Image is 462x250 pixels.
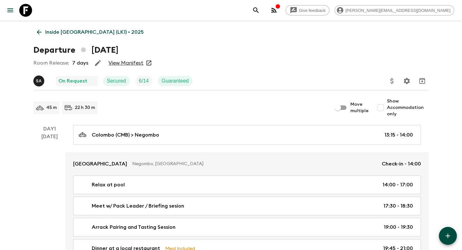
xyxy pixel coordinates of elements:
p: 14:00 - 17:00 [382,181,413,189]
a: [GEOGRAPHIC_DATA]Negombo, [GEOGRAPHIC_DATA]Check-in - 14:00 [65,152,429,175]
p: On Request [58,77,87,85]
a: Relax at pool14:00 - 17:00 [73,175,421,194]
p: Arrack Pairing and Tasting Session [92,223,175,231]
p: 19:00 - 19:30 [384,223,413,231]
a: Colombo (CMB) > Negombo13:15 - 14:00 [73,125,421,145]
p: Relax at pool [92,181,125,189]
h1: Departure [DATE] [33,44,118,57]
a: Inside [GEOGRAPHIC_DATA] (LK1) • 2025 [33,26,147,39]
p: 6 / 14 [139,77,149,85]
p: Day 1 [33,125,65,133]
span: Show Accommodation only [387,98,429,117]
p: Secured [107,77,126,85]
span: Suren Abeykoon [33,77,46,83]
p: 7 days [72,59,88,67]
span: Move multiple [350,101,369,114]
p: Guaranteed [162,77,189,85]
span: Give feedback [295,8,329,13]
button: Settings [400,75,413,87]
div: Trip Fill [135,76,153,86]
button: SA [33,76,46,86]
span: [PERSON_NAME][EMAIL_ADDRESS][DOMAIN_NAME] [342,8,454,13]
a: Give feedback [286,5,329,15]
a: View Manifest [108,60,143,66]
p: [GEOGRAPHIC_DATA] [73,160,127,168]
p: 22 h 30 m [75,104,95,111]
button: Archive (Completed, Cancelled or Unsynced Departures only) [416,75,429,87]
button: Update Price, Early Bird Discount and Costs [386,75,398,87]
p: Colombo (CMB) > Negombo [92,131,159,139]
p: Meet w/ Pack Leader / Briefing sesion [92,202,184,210]
p: S A [36,78,42,84]
p: Check-in - 14:00 [382,160,421,168]
button: search adventures [250,4,262,17]
a: Arrack Pairing and Tasting Session19:00 - 19:30 [73,218,421,237]
p: Negombo, [GEOGRAPHIC_DATA] [132,161,377,167]
p: 45 m [46,104,57,111]
div: Secured [103,76,130,86]
p: 17:30 - 18:30 [383,202,413,210]
a: Meet w/ Pack Leader / Briefing sesion17:30 - 18:30 [73,197,421,215]
button: menu [4,4,17,17]
div: [PERSON_NAME][EMAIL_ADDRESS][DOMAIN_NAME] [335,5,454,15]
p: Room Release: [33,59,69,67]
p: Inside [GEOGRAPHIC_DATA] (LK1) • 2025 [45,28,144,36]
p: 13:15 - 14:00 [384,131,413,139]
